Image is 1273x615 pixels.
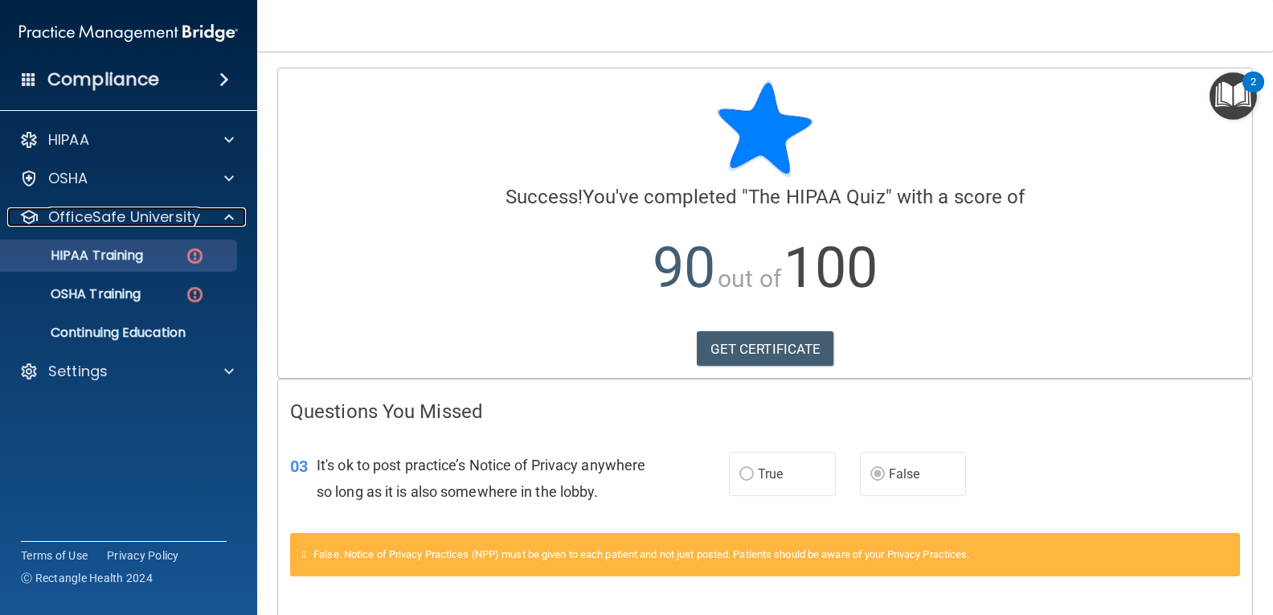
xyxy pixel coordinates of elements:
span: True [758,466,783,482]
span: The HIPAA Quiz [748,186,885,208]
p: Settings [48,362,108,381]
input: True [739,469,754,481]
span: False. Notice of Privacy Practices (NPP) must be given to each patient and not just posted. Patie... [313,548,969,560]
a: GET CERTIFICATE [697,331,834,367]
a: HIPAA [19,130,234,150]
p: OfficeSafe University [48,207,200,227]
img: danger-circle.6113f641.png [185,285,205,305]
a: Terms of Use [21,547,88,564]
img: danger-circle.6113f641.png [185,246,205,266]
span: out of [718,264,781,293]
a: Privacy Policy [107,547,179,564]
span: 03 [290,457,308,476]
p: HIPAA Training [10,248,143,264]
span: It's ok to post practice’s Notice of Privacy anywhere so long as it is also somewhere in the lobby. [317,457,645,500]
span: Success! [506,186,583,208]
p: OSHA Training [10,286,141,302]
button: Open Resource Center, 2 new notifications [1210,72,1257,120]
span: Ⓒ Rectangle Health 2024 [21,570,153,586]
img: blue-star-rounded.9d042014.png [717,80,813,177]
p: OSHA [48,169,88,188]
span: False [889,466,920,482]
p: HIPAA [48,130,89,150]
input: False [870,469,885,481]
h4: You've completed " " with a score of [290,187,1240,207]
h4: Questions You Missed [290,401,1240,422]
a: Settings [19,362,234,381]
a: OfficeSafe University [19,207,234,227]
p: Continuing Education [10,325,230,341]
div: 2 [1250,82,1256,103]
span: 90 [653,235,715,301]
span: 100 [784,235,878,301]
a: OSHA [19,169,234,188]
img: PMB logo [19,17,238,49]
h4: Compliance [47,68,159,91]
